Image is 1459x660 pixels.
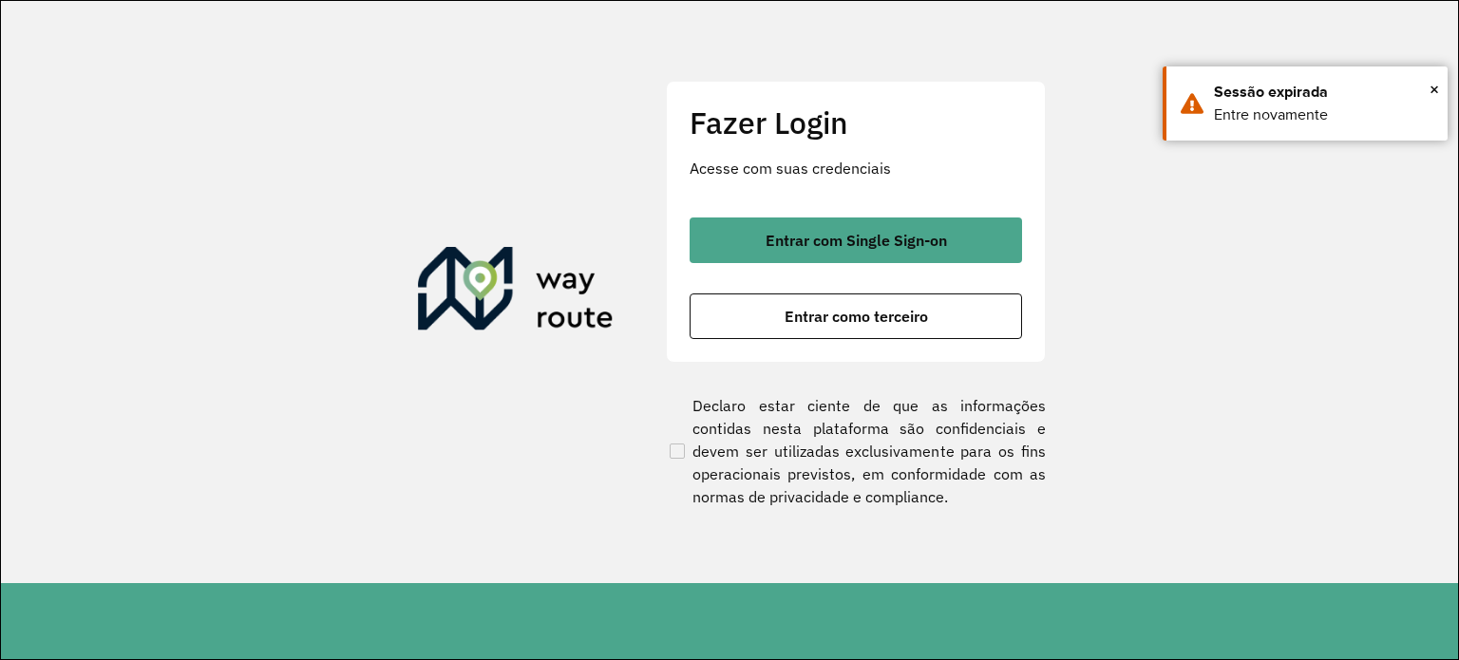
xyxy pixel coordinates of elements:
span: × [1430,75,1439,104]
button: Close [1430,75,1439,104]
img: Roteirizador AmbevTech [418,247,614,338]
h2: Fazer Login [690,104,1022,141]
div: Entre novamente [1214,104,1433,126]
p: Acesse com suas credenciais [690,157,1022,179]
button: button [690,217,1022,263]
span: Entrar com Single Sign-on [766,233,947,248]
span: Entrar como terceiro [785,309,928,324]
button: button [690,293,1022,339]
label: Declaro estar ciente de que as informações contidas nesta plataforma são confidenciais e devem se... [666,394,1046,508]
div: Sessão expirada [1214,81,1433,104]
